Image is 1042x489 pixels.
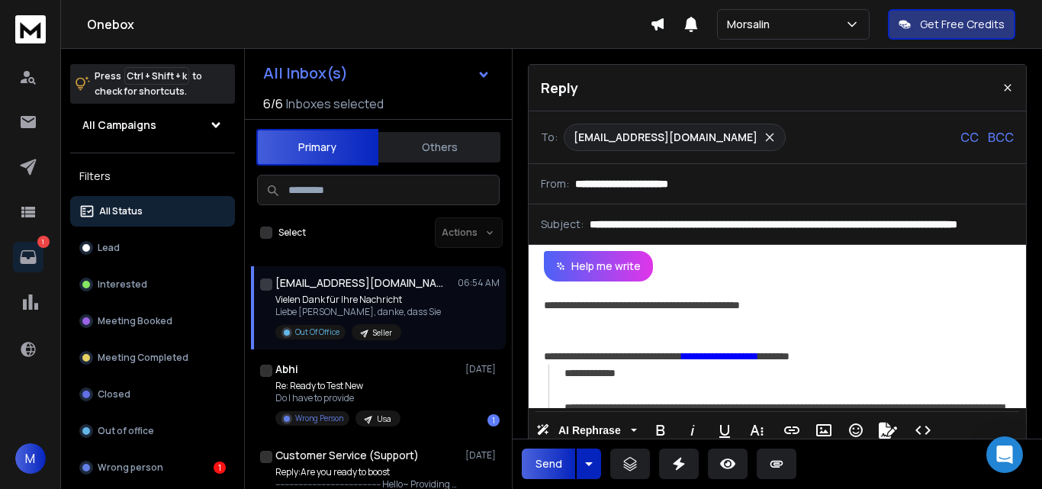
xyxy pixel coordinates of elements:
button: Bold (Ctrl+B) [646,415,675,446]
p: Re: Ready to Test New [275,380,400,392]
div: Open Intercom Messenger [986,436,1023,473]
p: Wrong Person [295,413,343,424]
h3: Inboxes selected [286,95,384,113]
p: Vielen Dank für Ihre Nachricht [275,294,441,306]
span: 6 / 6 [263,95,283,113]
p: To: [541,130,558,145]
button: Closed [70,379,235,410]
button: Help me write [544,251,653,281]
p: [DATE] [465,449,500,462]
button: Wrong person1 [70,452,235,483]
button: All Status [70,196,235,227]
h1: [EMAIL_ADDRESS][DOMAIN_NAME] [275,275,443,291]
p: Reply [541,77,578,98]
p: Reply:Are you ready to boost [275,466,458,478]
button: Lead [70,233,235,263]
p: Morsalin [727,17,776,32]
button: Primary [256,129,378,166]
button: Others [378,130,500,164]
button: Code View [909,415,937,446]
p: Subject: [541,217,584,232]
p: Get Free Credits [920,17,1005,32]
p: Seller [373,327,392,339]
label: Select [278,227,306,239]
button: Out of office [70,416,235,446]
button: AI Rephrase [533,415,640,446]
p: Lead [98,242,120,254]
p: Meeting Completed [98,352,188,364]
span: AI Rephrase [555,424,624,437]
button: Emoticons [841,415,870,446]
p: Usa [377,413,391,425]
p: Closed [98,388,130,401]
button: More Text [742,415,771,446]
button: Meeting Completed [70,343,235,373]
p: All Status [99,205,143,217]
h1: Customer Service (Support) [275,448,419,463]
p: Out of office [98,425,154,437]
div: 1 [487,414,500,426]
p: 06:54 AM [458,277,500,289]
p: Do I have to provide [275,392,400,404]
p: Meeting Booked [98,315,172,327]
button: Underline (Ctrl+U) [710,415,739,446]
p: Wrong person [98,462,163,474]
button: Insert Link (Ctrl+K) [777,415,806,446]
button: Get Free Credits [888,9,1015,40]
button: M [15,443,46,474]
p: Press to check for shortcuts. [95,69,202,99]
img: logo [15,15,46,43]
p: Out Of Office [295,327,339,338]
button: All Inbox(s) [251,58,503,88]
h3: Filters [70,166,235,187]
h1: Onebox [87,15,650,34]
button: Meeting Booked [70,306,235,336]
h1: Abhi [275,362,298,377]
p: Interested [98,278,147,291]
a: 1 [13,242,43,272]
p: 1 [37,236,50,248]
button: Insert Image (Ctrl+P) [809,415,838,446]
p: BCC [988,128,1014,146]
span: Ctrl + Shift + k [124,67,189,85]
h1: All Campaigns [82,117,156,133]
button: All Campaigns [70,110,235,140]
button: Send [522,449,575,479]
p: CC [960,128,979,146]
h1: All Inbox(s) [263,66,348,81]
button: Interested [70,269,235,300]
p: From: [541,176,569,191]
button: Signature [873,415,902,446]
button: Italic (Ctrl+I) [678,415,707,446]
p: Liebe [PERSON_NAME], danke, dass Sie [275,306,441,318]
p: [EMAIL_ADDRESS][DOMAIN_NAME] [574,130,757,145]
div: 1 [214,462,226,474]
p: [DATE] [465,363,500,375]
